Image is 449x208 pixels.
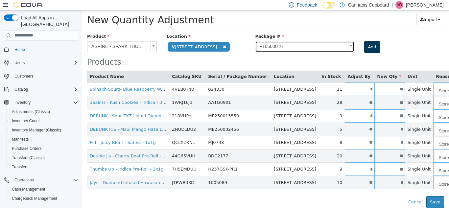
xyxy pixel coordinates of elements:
[12,72,78,80] span: Customers
[322,2,336,9] input: Dark Mode
[354,63,388,68] span: Reason Code
[12,196,57,201] span: Chargeback Management
[5,31,75,42] a: ASPIRE - SPARK THC MOONROCKS - Hybrid - 50 caps
[12,99,33,106] button: Inventory
[173,23,201,28] span: Package #
[7,162,81,172] button: Transfers
[12,72,36,80] a: Customers
[192,156,234,161] span: [STREET_ADDRESS]
[9,117,42,125] a: Inventory Count
[14,177,34,183] span: Operations
[41,50,44,56] span: 8
[192,170,234,174] span: [STREET_ADDRESS]
[325,89,349,94] span: Single Unit
[353,166,397,179] span: Store Inventory Audit
[1,71,81,81] button: Customers
[5,31,66,41] span: ASPIRE - SPARK THC MOONROCKS - Hybrid - 50 caps
[84,23,108,28] span: Location
[353,99,397,112] span: Store Inventory Audit
[9,135,78,143] span: Manifests
[8,76,128,81] a: Spinach Sourz- Blue Raspberry Watermelon Indica 5x5G
[348,1,389,9] p: Cannabis Cupboard
[282,31,297,42] button: Add
[237,165,263,179] td: 10
[12,59,27,67] button: Users
[13,2,43,8] img: Cova
[353,86,406,98] a: Store Inventory Audit
[9,145,78,152] span: Purchase Orders
[1,45,81,54] button: Home
[5,47,39,56] span: Products
[5,4,132,15] span: New Quantity Adjustment
[7,153,81,162] button: Transfers (Classic)
[5,23,27,28] span: Product
[353,113,406,125] a: Store Inventory Audit
[237,85,263,99] td: 28
[12,118,40,124] span: Inventory Count
[7,135,81,144] button: Manifests
[334,3,362,15] button: Import
[8,116,188,121] a: DEBUNK ICE - Maui Mango Haze Liquid Diamonds 510 Thread Cartridge - Sativa - 1g
[9,135,31,143] a: Manifests
[192,129,234,134] span: [STREET_ADDRESS]
[353,139,397,152] span: Store Inventory Audit
[237,126,263,139] td: 8
[123,85,189,99] td: AA1G0901
[237,139,263,152] td: 20
[8,156,82,161] a: Thumbs Up - Indica Pre-Roll - 2x1g
[12,155,45,160] span: Transfers (Classic)
[192,89,234,94] span: [STREET_ADDRESS]
[126,63,186,69] button: Serial / Package Number
[90,63,121,69] button: Catalog SKU
[123,126,189,139] td: MJ0748
[87,139,123,152] td: 44G65VUH
[237,99,263,112] td: 9
[192,143,234,148] span: [STREET_ADDRESS]
[344,186,362,197] button: Save
[353,99,406,112] a: Store Inventory Audit
[353,86,397,99] span: Store Inventory Audit
[397,1,402,9] span: AD
[12,127,61,133] span: Inventory Manager (Classic)
[1,175,81,185] button: Operations
[12,137,29,142] span: Manifests
[12,164,28,170] span: Transfers
[39,50,46,56] small: ( )
[8,103,133,108] a: DEBUNK - Sour ZKZ Liquid Diamond AIO Vape - Sativa - 1g
[353,113,397,126] span: Store Inventory Audit
[353,73,397,86] span: Store Inventory Audit
[9,117,78,125] span: Inventory Count
[239,63,260,69] button: In Stock
[7,144,81,153] button: Purchase Orders
[14,74,34,79] span: Customers
[123,99,189,112] td: ME250013559
[123,139,189,152] td: BDC2177
[87,126,123,139] td: QCLXZKNL
[12,85,31,93] button: Catalog
[265,63,290,69] button: Adjust By
[295,63,319,68] span: New Qty
[14,100,31,105] span: Inventory
[353,126,397,139] span: Store Inventory Audit
[9,195,60,202] a: Chargeback Management
[14,47,25,52] span: Home
[9,108,78,116] span: Adjustments (Classic)
[173,31,272,42] a: F10600016
[1,58,81,67] button: Users
[173,31,263,41] span: F10600016
[406,1,444,9] p: [PERSON_NAME]
[87,112,123,126] td: ZHUDLDU2
[9,163,78,171] span: Transfers
[12,176,78,184] span: Operations
[9,126,78,134] span: Inventory Manager (Classic)
[325,143,349,148] span: Single Unit
[7,116,81,126] button: Inventory Count
[7,107,81,116] button: Adjustments (Classic)
[12,176,36,184] button: Operations
[87,85,123,99] td: 1WRJ16J3
[297,2,317,8] span: Feedback
[8,129,74,134] a: Piff - Juicy Blunt - Sativa - 1x1g
[9,163,31,171] a: Transfers
[353,152,406,165] a: Store Inventory Audit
